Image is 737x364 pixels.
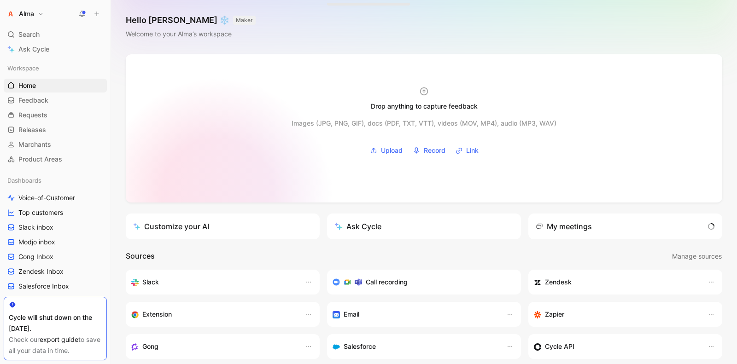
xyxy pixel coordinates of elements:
button: MAKER [233,16,256,25]
span: Top customers [18,208,63,217]
h1: Alma [19,10,34,18]
a: Ask Cycle [4,42,107,56]
span: Requests [18,110,47,120]
span: Slack inbox [18,223,53,232]
a: Customize your AI [126,214,320,239]
button: Ask Cycle [327,214,521,239]
div: Capture feedback from anywhere on the web [131,309,296,320]
a: Top customers [4,206,107,220]
button: AlmaAlma [4,7,46,20]
span: Gong Inbox [18,252,53,261]
div: Search [4,28,107,41]
a: Zendesk Inbox [4,265,107,278]
div: Sync marchants & send feedback from custom sources. Get inspired by our favorite use case [534,341,698,352]
span: Product Areas [18,155,62,164]
div: Check our to save all your data in time. [9,334,102,356]
span: Search [18,29,40,40]
a: Salesforce Inbox [4,279,107,293]
span: Home [18,81,36,90]
h3: Cycle API [545,341,574,352]
span: Workspace [7,64,39,73]
h3: Gong [142,341,158,352]
div: My meetings [536,221,592,232]
div: Workspace [4,61,107,75]
div: Dashboards [4,173,107,187]
a: Modjo inbox [4,235,107,249]
div: Capture feedback from thousands of sources with Zapier (survey results, recordings, sheets, etc). [534,309,698,320]
div: Sync your marchants, send feedback and get updates in Slack [131,277,296,288]
span: Manage sources [672,251,722,262]
h3: Salesforce [344,341,376,352]
h3: Call recording [366,277,408,288]
a: Cycle [4,294,107,308]
div: Forward emails to your feedback inbox [333,309,497,320]
a: Feedback [4,93,107,107]
div: Ask Cycle [334,221,381,232]
div: Drop anything to capture feedback [371,101,478,112]
span: Ask Cycle [18,44,49,55]
h3: Extension [142,309,172,320]
a: export guide [40,335,78,343]
a: Home [4,79,107,92]
div: Cycle will shut down on the [DATE]. [9,312,102,334]
button: Manage sources [672,250,722,262]
img: Alma [6,9,15,18]
h3: Zapier [545,309,564,320]
div: Capture feedback from your incoming calls [131,341,296,352]
a: Product Areas [4,152,107,166]
button: Upload [367,144,406,157]
button: Record [409,144,449,157]
a: Slack inbox [4,220,107,234]
h3: Email [344,309,359,320]
button: Link [452,144,482,157]
span: Marchants [18,140,51,149]
div: DashboardsVoice-of-CustomerTop customersSlack inboxModjo inboxGong InboxZendesk InboxSalesforce I... [4,173,107,308]
div: Customize your AI [133,221,209,232]
a: Requests [4,108,107,122]
a: Marchants [4,138,107,151]
span: Modjo inbox [18,237,55,247]
h1: Hello [PERSON_NAME] ❄️ [126,15,256,26]
span: Upload [381,145,403,156]
span: Dashboards [7,176,41,185]
span: Voice-of-Customer [18,193,75,202]
div: Welcome to your Alma’s workspace [126,29,256,40]
span: Record [424,145,445,156]
h3: Zendesk [545,277,572,288]
a: Voice-of-Customer [4,191,107,205]
h2: Sources [126,250,155,262]
span: Releases [18,125,46,134]
span: Salesforce Inbox [18,282,69,291]
span: Link [466,145,479,156]
a: Releases [4,123,107,137]
div: Record & transcribe meetings from Zoom, Meet & Teams. [333,277,508,288]
h3: Slack [142,277,159,288]
div: Sync marchants and create docs [534,277,698,288]
div: Images (JPG, PNG, GIF), docs (PDF, TXT, VTT), videos (MOV, MP4), audio (MP3, WAV) [292,118,556,129]
span: Zendesk Inbox [18,267,64,276]
a: Gong Inbox [4,250,107,264]
span: Feedback [18,96,48,105]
